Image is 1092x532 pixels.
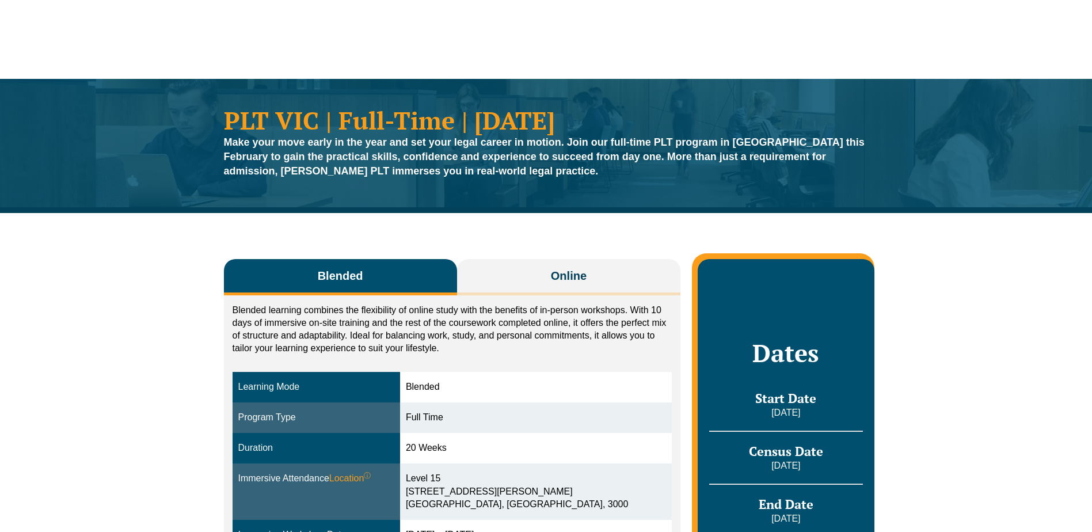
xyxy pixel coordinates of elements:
[709,512,862,525] p: [DATE]
[709,459,862,472] p: [DATE]
[759,496,813,512] span: End Date
[406,472,666,512] div: Level 15 [STREET_ADDRESS][PERSON_NAME] [GEOGRAPHIC_DATA], [GEOGRAPHIC_DATA], 3000
[406,381,666,394] div: Blended
[755,390,816,406] span: Start Date
[406,442,666,455] div: 20 Weeks
[238,442,394,455] div: Duration
[224,108,869,132] h1: PLT VIC | Full-Time | [DATE]
[329,472,371,485] span: Location
[364,472,371,480] sup: ⓘ
[749,443,823,459] span: Census Date
[233,304,672,355] p: Blended learning combines the flexibility of online study with the benefits of in-person workshop...
[238,381,394,394] div: Learning Mode
[709,339,862,367] h2: Dates
[238,472,394,485] div: Immersive Attendance
[318,268,363,284] span: Blended
[709,406,862,419] p: [DATE]
[238,411,394,424] div: Program Type
[551,268,587,284] span: Online
[406,411,666,424] div: Full Time
[224,136,865,177] strong: Make your move early in the year and set your legal career in motion. Join our full-time PLT prog...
